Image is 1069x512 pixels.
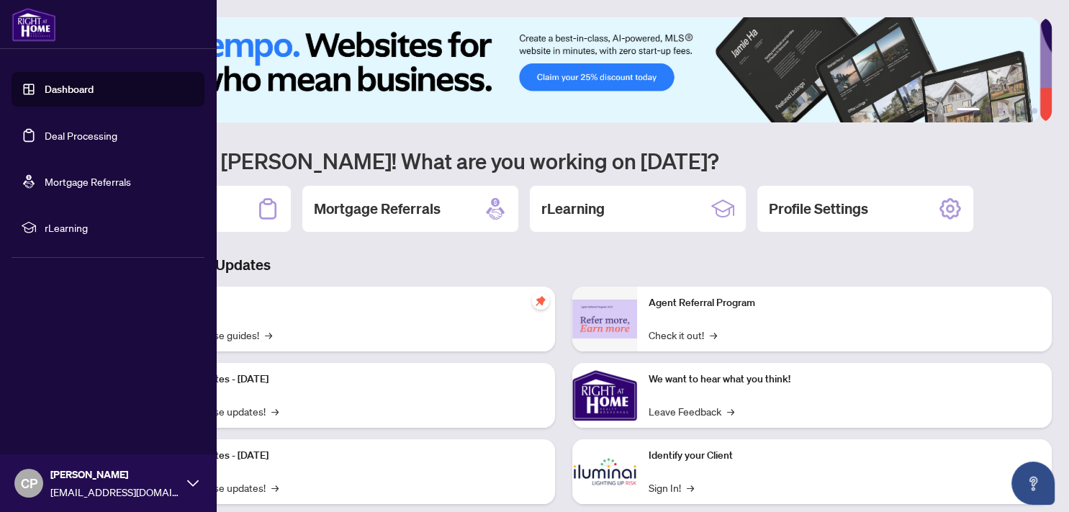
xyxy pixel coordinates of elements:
[50,467,180,482] span: [PERSON_NAME]
[649,372,1041,387] p: We want to hear what you think!
[1009,108,1014,114] button: 4
[572,363,637,428] img: We want to hear what you think!
[12,7,56,42] img: logo
[1020,108,1026,114] button: 5
[151,372,543,387] p: Platform Updates - [DATE]
[314,199,441,219] h2: Mortgage Referrals
[687,480,694,495] span: →
[727,403,734,419] span: →
[75,17,1039,122] img: Slide 0
[75,147,1052,174] h1: Welcome back [PERSON_NAME]! What are you working on [DATE]?
[649,403,734,419] a: Leave Feedback→
[45,220,194,235] span: rLearning
[45,83,94,96] a: Dashboard
[649,480,694,495] a: Sign In!→
[21,473,37,493] span: CP
[151,448,543,464] p: Platform Updates - [DATE]
[985,108,991,114] button: 2
[532,292,549,310] span: pushpin
[1032,108,1037,114] button: 6
[572,300,637,339] img: Agent Referral Program
[957,108,980,114] button: 1
[997,108,1003,114] button: 3
[541,199,605,219] h2: rLearning
[1011,462,1055,505] button: Open asap
[649,448,1041,464] p: Identify your Client
[75,255,1052,275] h3: Brokerage & Industry Updates
[710,327,717,343] span: →
[572,439,637,504] img: Identify your Client
[45,129,117,142] a: Deal Processing
[50,484,180,500] span: [EMAIL_ADDRESS][DOMAIN_NAME]
[265,327,272,343] span: →
[649,295,1041,311] p: Agent Referral Program
[769,199,868,219] h2: Profile Settings
[45,175,131,188] a: Mortgage Referrals
[271,403,279,419] span: →
[151,295,543,311] p: Self-Help
[649,327,717,343] a: Check it out!→
[271,480,279,495] span: →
